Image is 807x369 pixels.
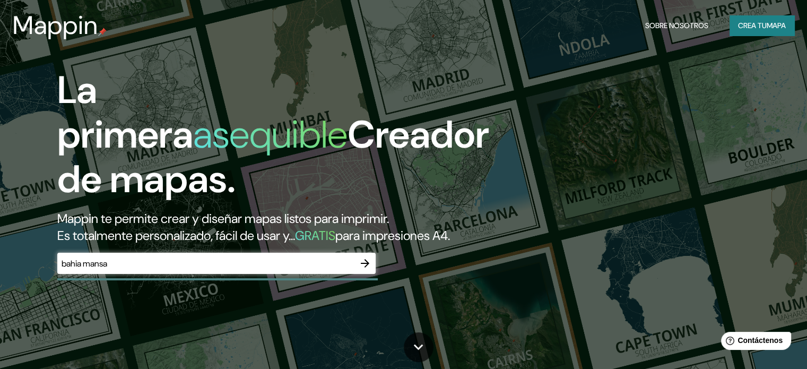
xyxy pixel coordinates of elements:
[57,110,489,204] font: Creador de mapas.
[193,110,348,159] font: asequible
[295,227,335,244] font: GRATIS
[98,28,107,36] img: pin de mapeo
[57,227,295,244] font: Es totalmente personalizado, fácil de usar y...
[738,21,767,30] font: Crea tu
[13,8,98,42] font: Mappin
[713,328,795,357] iframe: Lanzador de widgets de ayuda
[335,227,450,244] font: para impresiones A4.
[57,65,193,159] font: La primera
[641,15,713,36] button: Sobre nosotros
[645,21,708,30] font: Sobre nosotros
[57,258,354,270] input: Elige tu lugar favorito
[57,210,389,227] font: Mappin te permite crear y diseñar mapas listos para imprimir.
[767,21,786,30] font: mapa
[730,15,794,36] button: Crea tumapa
